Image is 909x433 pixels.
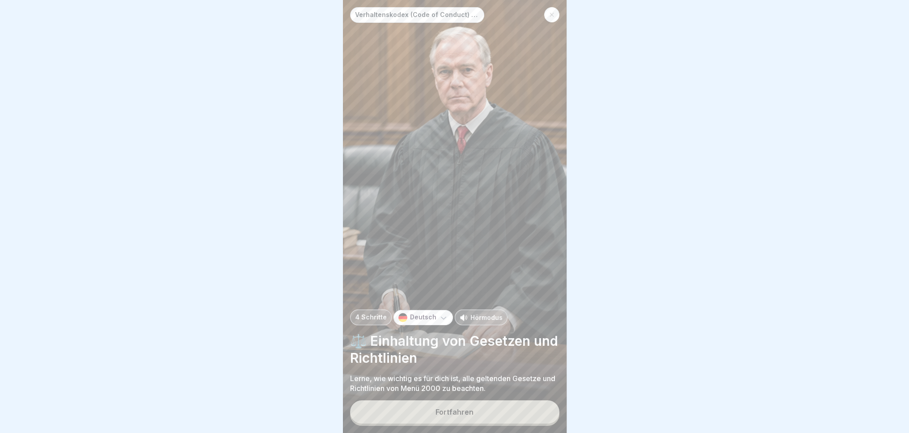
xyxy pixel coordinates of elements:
[350,374,559,393] p: Lerne, wie wichtig es für dich ist, alle geltenden Gesetze und Richtlinien von Menü 2000 zu beach...
[410,314,436,321] p: Deutsch
[350,400,559,424] button: Fortfahren
[435,408,474,416] div: Fortfahren
[470,313,503,322] p: Hörmodus
[355,314,387,321] p: 4 Schritte
[398,313,407,322] img: de.svg
[350,332,559,366] p: ⚖️ Einhaltung von Gesetzen und Richtlinien
[355,11,479,19] p: Verhaltenskodex (Code of Conduct) Menü 2000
